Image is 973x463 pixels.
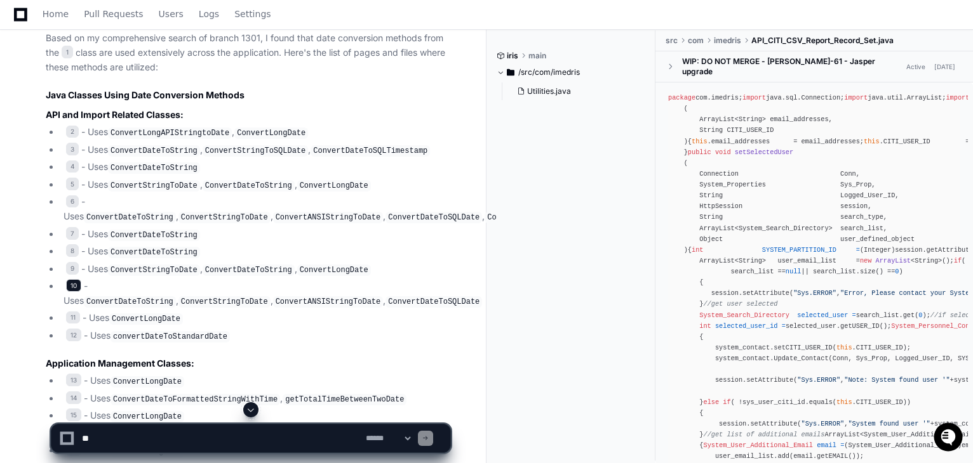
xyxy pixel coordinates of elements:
[844,376,950,384] span: "Note: System found user '"
[782,322,786,330] span: =
[793,289,836,297] span: "Sys.ERROR"
[518,67,580,77] span: /src/com/imedris
[60,244,450,259] li: - Uses
[60,227,450,242] li: - Uses
[178,296,271,308] code: ConvertStringToDate
[856,246,860,254] span: =
[66,160,79,173] span: 4
[60,391,450,407] li: - Uses ,
[797,376,840,384] span: "Sys.ERROR"
[46,108,450,121] h3: API and Import Related Classes:
[666,36,678,46] span: src
[46,31,450,74] p: Based on my comprehensive search of branch 1301, I found that date conversion methods from the cl...
[715,148,731,156] span: void
[668,94,695,101] span: package
[836,398,852,406] span: this
[13,95,36,117] img: 1736555170064-99ba0984-63c1-480f-8ee9-699278ef63ed
[903,61,929,73] span: Active
[668,105,833,145] span: ( ArrayList<String> email_addresses, String CITI_USER_ID )
[60,195,450,224] li: - Uses , , , , ,
[159,10,184,18] span: Users
[66,227,79,240] span: 7
[864,138,880,145] span: this
[66,178,79,190] span: 5
[703,398,719,406] span: else
[60,311,450,326] li: - Uses
[66,244,79,257] span: 8
[66,126,79,138] span: 2
[528,51,546,61] span: main
[692,138,708,145] span: this
[934,62,955,72] div: [DATE]
[714,36,741,46] span: imedris
[43,95,208,107] div: Start new chat
[946,94,969,101] span: import
[273,212,384,223] code: ConvertANSIStringToDate
[836,344,852,351] span: this
[918,311,922,319] span: 0
[273,296,384,308] code: ConvertANSIStringToDate
[66,329,81,341] span: 12
[60,125,450,140] li: - Uses ,
[66,195,79,208] span: 6
[852,311,856,319] span: =
[108,247,200,258] code: ConvertDateToString
[507,51,518,61] span: iris
[60,374,450,389] li: - Uses
[66,279,81,292] span: 10
[699,311,789,319] span: System_Search_Directory
[954,257,962,264] span: if
[703,300,777,308] span: //get user selected
[527,86,571,96] span: Utilities.java
[178,212,271,223] code: ConvertStringToDate
[234,127,308,139] code: ConvertLongDate
[203,180,295,192] code: ConvertDateToString
[485,212,590,223] code: ConvertStringToSQLDate
[297,264,371,276] code: ConvertLongDate
[60,178,450,193] li: - Uses , ,
[860,257,871,264] span: new
[497,62,646,82] button: /src/com/imedris
[234,10,271,18] span: Settings
[66,143,79,155] span: 3
[108,162,200,174] code: ConvertDateToString
[108,180,200,192] code: ConvertStringToDate
[932,421,967,455] iframe: Open customer support
[109,313,183,325] code: ConvertLongDate
[84,10,143,18] span: Pull Requests
[108,127,232,139] code: ConvertLongAPIStringtoDate
[60,143,450,158] li: - Uses , ,
[126,133,154,143] span: Pylon
[13,13,38,38] img: PlayerZero
[111,376,184,388] code: ConvertLongDate
[84,212,176,223] code: ConvertDateToString
[43,107,166,117] div: We're offline, we'll be back soon
[507,65,514,80] svg: Directory
[682,56,903,77] div: WIP: DO NOT MERGE - [PERSON_NAME]-61 - Jasper upgrade
[386,212,482,223] code: ConvertDateToSQLDate
[688,36,704,46] span: com
[668,159,915,254] span: ( Connection Conn, System_Properties Sys_Prop, String Logged_User_ID, HttpSession session, String...
[895,268,899,275] span: 0
[111,331,230,342] code: convertDateToStandardDate
[60,329,450,344] li: - Uses
[60,279,450,308] li: - Uses , , ,
[386,296,482,308] code: ConvertDateToSQLDate
[751,36,894,46] span: API_CITI_CSV_Report_Record_Set.java
[62,46,73,58] span: 1
[297,180,371,192] code: ConvertLongDate
[203,264,295,276] code: ConvertDateToString
[692,246,703,254] span: int
[108,264,200,276] code: ConvertStringToDate
[111,394,280,405] code: ConvertDateToFormattedStringWithTime
[199,10,219,18] span: Logs
[66,311,80,324] span: 11
[742,94,766,101] span: import
[723,398,730,406] span: if
[60,160,450,175] li: - Uses
[311,145,430,157] code: ConvertDateToSQLTimestamp
[66,374,81,386] span: 13
[90,133,154,143] a: Powered byPylon
[688,148,711,156] span: public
